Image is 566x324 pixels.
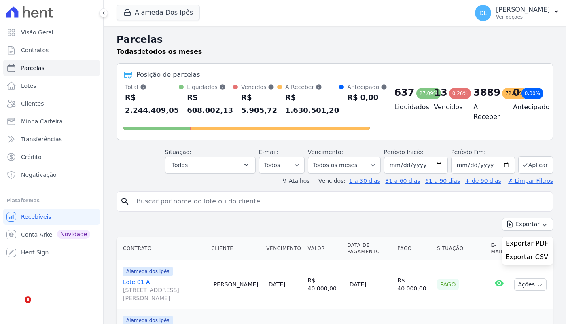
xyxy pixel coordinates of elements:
[496,6,550,14] p: [PERSON_NAME]
[449,88,471,99] div: 0,26%
[125,83,179,91] div: Total
[282,178,309,184] label: ↯ Atalhos
[131,193,549,210] input: Buscar por nome do lote ou do cliente
[241,91,277,117] div: R$ 5.905,72
[347,83,387,91] div: Antecipado
[521,88,543,99] div: 0,00%
[208,260,263,309] td: [PERSON_NAME]
[208,237,263,260] th: Cliente
[3,24,100,40] a: Visão Geral
[165,149,191,155] label: Situação:
[384,149,424,155] label: Período Inicío:
[344,237,394,260] th: Data de Pagamento
[263,237,304,260] th: Vencimento
[468,2,566,24] button: DL [PERSON_NAME] Ver opções
[21,117,63,125] span: Minha Carteira
[305,260,344,309] td: R$ 40.000,00
[3,131,100,147] a: Transferências
[146,48,202,55] strong: todos os meses
[506,239,550,249] a: Exportar PDF
[347,91,387,104] div: R$ 0,00
[305,237,344,260] th: Valor
[285,83,339,91] div: A Receber
[506,239,548,248] span: Exportar PDF
[344,260,394,309] td: [DATE]
[123,278,205,302] a: Lote 01 A[STREET_ADDRESS][PERSON_NAME]
[505,178,553,184] a: ✗ Limpar Filtros
[502,88,527,99] div: 72,65%
[394,86,414,99] div: 637
[434,102,460,112] h4: Vencidos
[416,88,441,99] div: 27,09%
[6,196,97,205] div: Plataformas
[165,157,256,174] button: Todos
[514,278,547,291] button: Ações
[3,60,100,76] a: Parcelas
[315,178,346,184] label: Vencidos:
[21,135,62,143] span: Transferências
[25,296,31,303] span: 8
[473,102,500,122] h4: A Receber
[117,5,200,20] button: Alameda Dos Ipês
[3,244,100,260] a: Hent Sign
[123,286,205,302] span: [STREET_ADDRESS][PERSON_NAME]
[437,279,459,290] div: Pago
[394,260,434,309] td: R$ 40.000,00
[285,91,339,117] div: R$ 1.630.501,20
[21,28,53,36] span: Visão Geral
[3,209,100,225] a: Recebíveis
[505,253,550,263] a: Exportar CSV
[3,42,100,58] a: Contratos
[117,237,208,260] th: Contrato
[3,227,100,243] a: Conta Arke Novidade
[3,167,100,183] a: Negativação
[21,231,52,239] span: Conta Arke
[21,82,36,90] span: Lotes
[21,171,57,179] span: Negativação
[3,78,100,94] a: Lotes
[117,47,202,57] p: de
[259,149,279,155] label: E-mail:
[21,100,44,108] span: Clientes
[21,153,42,161] span: Crédito
[57,230,90,239] span: Novidade
[3,149,100,165] a: Crédito
[308,149,343,155] label: Vencimento:
[394,102,421,112] h4: Liquidados
[385,178,420,184] a: 31 a 60 dias
[496,14,550,20] p: Ver opções
[434,86,447,99] div: 13
[488,237,511,260] th: E-mail
[21,64,45,72] span: Parcelas
[394,237,434,260] th: Pago
[117,48,138,55] strong: Todas
[241,83,277,91] div: Vencidos
[473,86,500,99] div: 3889
[21,213,51,221] span: Recebíveis
[425,178,460,184] a: 61 a 90 dias
[266,281,285,288] a: [DATE]
[3,113,100,129] a: Minha Carteira
[21,248,49,256] span: Hent Sign
[434,237,488,260] th: Situação
[136,70,200,80] div: Posição de parcelas
[120,197,130,206] i: search
[518,156,553,174] button: Aplicar
[123,267,173,276] span: Alameda dos Ipês
[187,83,233,91] div: Liquidados
[505,253,548,261] span: Exportar CSV
[3,95,100,112] a: Clientes
[21,46,49,54] span: Contratos
[172,160,188,170] span: Todos
[451,148,515,157] label: Período Fim:
[479,10,487,16] span: DL
[502,218,553,231] button: Exportar
[349,178,380,184] a: 1 a 30 dias
[117,32,553,47] h2: Parcelas
[8,296,28,316] iframe: Intercom live chat
[187,91,233,117] div: R$ 608.002,13
[465,178,501,184] a: + de 90 dias
[513,102,540,112] h4: Antecipado
[125,91,179,117] div: R$ 2.244.409,05
[513,86,520,99] div: 0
